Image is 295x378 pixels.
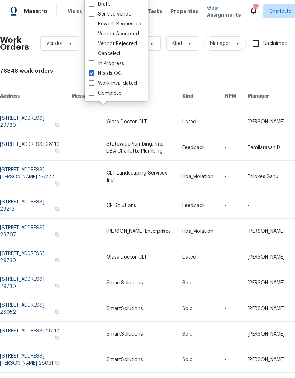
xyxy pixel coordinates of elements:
[177,193,219,219] td: Feedback
[89,60,124,67] label: In Progress
[101,296,177,322] td: SmartSolutions
[253,4,258,11] div: 45
[89,40,137,47] label: Vendor Rejected
[263,40,288,47] span: Unclaimed
[89,70,122,77] label: Needs QC
[219,219,242,244] td: -
[219,270,242,296] td: -
[54,360,60,366] button: Copy Address
[242,219,290,244] td: [PERSON_NAME]
[177,83,219,109] th: Kind
[177,347,219,373] td: Sold
[101,161,177,193] td: CLT Landscaping Services Inc.
[54,148,60,154] button: Copy Address
[101,322,177,347] td: SmartSolutions
[242,322,290,347] td: [PERSON_NAME]
[242,193,290,219] td: -
[54,257,60,264] button: Copy Address
[219,135,242,161] td: -
[147,9,162,14] span: Tasks
[219,83,242,109] th: HPM
[177,219,219,244] td: Hoa_violation
[101,244,177,270] td: Glass Doctor CLT
[219,109,242,135] td: -
[210,40,230,47] span: Manager
[89,11,133,18] label: Sent to vendor
[177,270,219,296] td: Sold
[54,335,60,341] button: Copy Address
[89,80,137,87] label: Work Invalidated
[242,296,290,322] td: [PERSON_NAME]
[101,135,177,161] td: StatewidePlumbing, Inc. DBA Charlotte Plumbing
[101,109,177,135] td: Glass Doctor CLT
[24,8,47,15] span: Maestro
[219,296,242,322] td: -
[171,8,198,15] span: Properties
[177,322,219,347] td: Sold
[54,181,60,187] button: Copy Address
[89,20,141,28] label: Rework Requested
[46,40,63,47] span: Vendor
[177,135,219,161] td: Feedback
[269,8,291,15] span: Charlotte
[89,90,121,97] label: Complete
[177,161,219,193] td: Hoa_violation
[54,231,60,238] button: Copy Address
[219,244,242,270] td: -
[54,283,60,289] button: Copy Address
[242,135,290,161] td: Tamilarasan D
[68,8,82,15] span: Visits
[219,322,242,347] td: -
[242,109,290,135] td: [PERSON_NAME]
[219,161,242,193] td: -
[242,244,290,270] td: [PERSON_NAME]
[54,122,60,128] button: Copy Address
[89,30,139,37] label: Vendor Accepted
[101,193,177,219] td: CR Solutions
[66,83,101,109] th: Messages
[177,244,219,270] td: Listed
[207,4,241,18] span: Geo Assignments
[54,206,60,212] button: Copy Address
[177,296,219,322] td: Sold
[177,109,219,135] td: Listed
[242,347,290,373] td: [PERSON_NAME]
[89,50,120,57] label: Canceled
[242,270,290,296] td: [PERSON_NAME]
[172,40,182,47] span: Kind
[242,83,290,109] th: Manager
[242,161,290,193] td: Trilokes Sahu
[101,347,177,373] td: SmartSolutions
[54,309,60,315] button: Copy Address
[219,347,242,373] td: -
[89,1,110,8] label: Draft
[101,270,177,296] td: SmartSolutions
[219,193,242,219] td: -
[101,219,177,244] td: [PERSON_NAME] Enterprises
